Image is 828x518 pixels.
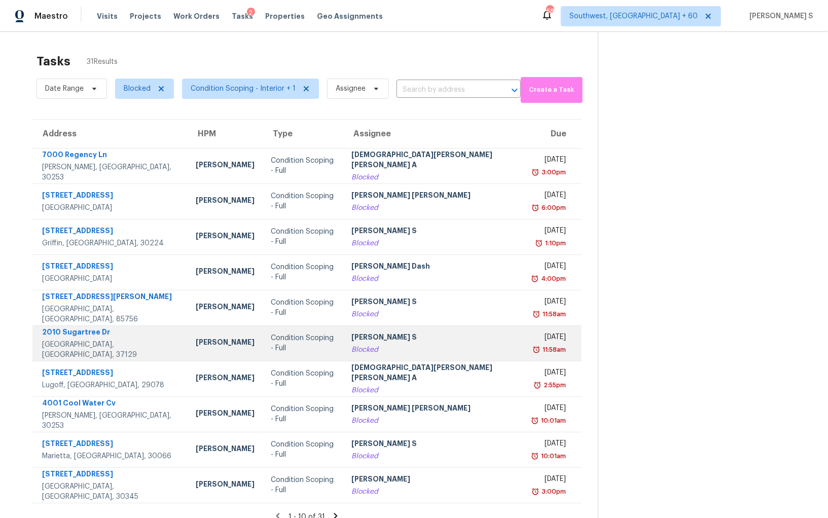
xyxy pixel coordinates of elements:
[351,438,517,451] div: [PERSON_NAME] S
[533,332,566,345] div: [DATE]
[42,190,179,203] div: [STREET_ADDRESS]
[351,332,517,345] div: [PERSON_NAME] S
[45,84,84,94] span: Date Range
[351,190,517,203] div: [PERSON_NAME] [PERSON_NAME]
[196,443,255,456] div: [PERSON_NAME]
[351,226,517,238] div: [PERSON_NAME] S
[196,408,255,421] div: [PERSON_NAME]
[525,120,582,148] th: Due
[271,156,335,176] div: Condition Scoping - Full
[351,403,517,416] div: [PERSON_NAME] [PERSON_NAME]
[196,479,255,492] div: [PERSON_NAME]
[42,340,179,360] div: [GEOGRAPHIC_DATA], [GEOGRAPHIC_DATA], 37129
[531,487,539,497] img: Overdue Alarm Icon
[271,439,335,460] div: Condition Scoping - Full
[546,6,553,16] div: 687
[351,451,517,461] div: Blocked
[196,231,255,243] div: [PERSON_NAME]
[97,11,118,21] span: Visits
[351,385,517,395] div: Blocked
[42,150,179,162] div: 7000 Regency Ln
[543,238,566,248] div: 1:10pm
[539,203,566,213] div: 6:00pm
[42,162,179,182] div: [PERSON_NAME], [GEOGRAPHIC_DATA], 30253
[42,226,179,238] div: [STREET_ADDRESS]
[542,380,566,390] div: 2:55pm
[42,398,179,411] div: 4001 Cool Water Cv
[271,404,335,424] div: Condition Scoping - Full
[42,327,179,340] div: 2010 Sugartree Dr
[42,380,179,390] div: Lugoff, [GEOGRAPHIC_DATA], 29078
[87,57,118,67] span: 31 Results
[539,274,566,284] div: 4:00pm
[32,120,188,148] th: Address
[533,226,566,238] div: [DATE]
[531,203,539,213] img: Overdue Alarm Icon
[539,167,566,177] div: 3:00pm
[351,274,517,284] div: Blocked
[42,438,179,451] div: [STREET_ADDRESS]
[533,438,566,451] div: [DATE]
[351,297,517,309] div: [PERSON_NAME] S
[533,367,566,380] div: [DATE]
[533,190,566,203] div: [DATE]
[265,11,305,21] span: Properties
[541,309,566,319] div: 11:58am
[521,77,583,103] button: Create a Task
[263,120,343,148] th: Type
[130,11,161,21] span: Projects
[533,297,566,309] div: [DATE]
[196,160,255,172] div: [PERSON_NAME]
[42,451,179,461] div: Marietta, [GEOGRAPHIC_DATA], 30066
[531,274,539,284] img: Overdue Alarm Icon
[336,84,366,94] span: Assignee
[271,262,335,282] div: Condition Scoping - Full
[271,191,335,211] div: Condition Scoping - Full
[539,451,566,461] div: 10:01am
[533,380,542,390] img: Overdue Alarm Icon
[343,120,525,148] th: Assignee
[42,274,179,284] div: [GEOGRAPHIC_DATA]
[37,56,70,66] h2: Tasks
[42,291,179,304] div: [STREET_ADDRESS][PERSON_NAME]
[191,84,296,94] span: Condition Scoping - Interior + 1
[508,83,522,97] button: Open
[397,82,492,98] input: Search by address
[351,172,517,182] div: Blocked
[526,84,578,96] span: Create a Task
[533,403,566,416] div: [DATE]
[351,487,517,497] div: Blocked
[533,474,566,487] div: [DATE]
[745,11,813,21] span: [PERSON_NAME] S
[351,203,517,213] div: Blocked
[351,309,517,319] div: Blocked
[124,84,151,94] span: Blocked
[42,238,179,248] div: Griffin, [GEOGRAPHIC_DATA], 30224
[42,367,179,380] div: [STREET_ADDRESS]
[531,167,539,177] img: Overdue Alarm Icon
[532,309,541,319] img: Overdue Alarm Icon
[539,487,566,497] div: 3:00pm
[196,337,255,350] div: [PERSON_NAME]
[42,203,179,213] div: [GEOGRAPHIC_DATA]
[351,150,517,172] div: [DEMOGRAPHIC_DATA][PERSON_NAME] [PERSON_NAME] A
[196,302,255,314] div: [PERSON_NAME]
[531,416,539,426] img: Overdue Alarm Icon
[317,11,383,21] span: Geo Assignments
[196,266,255,279] div: [PERSON_NAME]
[539,416,566,426] div: 10:01am
[541,345,566,355] div: 11:58am
[271,475,335,495] div: Condition Scoping - Full
[535,238,543,248] img: Overdue Alarm Icon
[351,416,517,426] div: Blocked
[351,362,517,385] div: [DEMOGRAPHIC_DATA][PERSON_NAME] [PERSON_NAME] A
[271,333,335,353] div: Condition Scoping - Full
[531,451,539,461] img: Overdue Alarm Icon
[196,195,255,208] div: [PERSON_NAME]
[247,8,255,18] div: 2
[34,11,68,21] span: Maestro
[42,411,179,431] div: [PERSON_NAME], [GEOGRAPHIC_DATA], 30253
[173,11,220,21] span: Work Orders
[532,345,541,355] img: Overdue Alarm Icon
[42,304,179,324] div: [GEOGRAPHIC_DATA], [GEOGRAPHIC_DATA], 85756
